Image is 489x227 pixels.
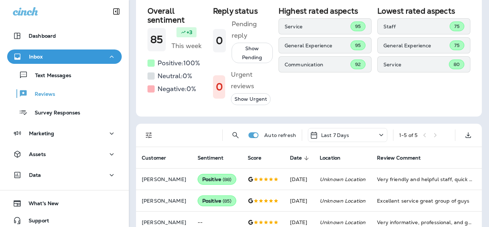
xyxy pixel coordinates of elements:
p: Service [285,24,350,29]
button: Reviews [7,86,122,101]
p: Staff [383,24,450,29]
p: [PERSON_NAME] [142,219,186,225]
p: Inbox [29,54,43,60]
p: General Experience [285,43,350,48]
span: Customer [142,155,175,161]
span: 95 [355,23,361,29]
td: [DATE] [284,169,314,190]
span: 95 [355,42,361,48]
p: Last 7 Days [321,132,349,138]
h5: Pending reply [232,18,273,41]
h5: Negative: 0 % [158,83,196,95]
span: 75 [454,23,460,29]
p: General Experience [383,43,450,48]
h2: Overall sentiment [147,6,207,24]
button: Dashboard [7,29,122,43]
button: Data [7,168,122,182]
em: Unknown Location [320,219,365,226]
h5: Urgent reviews [231,69,273,92]
div: Positive [198,195,236,206]
span: Date [290,155,302,161]
p: +3 [187,29,192,36]
span: What's New [21,200,59,209]
span: Customer [142,155,166,161]
p: Reviews [28,91,55,98]
span: Date [290,155,311,161]
button: Assets [7,147,122,161]
span: Sentiment [198,155,223,161]
span: Score [248,155,271,161]
td: [DATE] [284,190,314,212]
button: Search Reviews [228,128,243,142]
p: Data [29,172,41,178]
h2: Highest rated aspects [279,6,372,15]
h1: 0 [216,81,222,93]
span: Review Comment [377,155,430,161]
p: Survey Responses [28,110,80,117]
p: Text Messages [28,72,71,79]
em: Unknown Location [320,176,365,183]
h2: Lowest rated aspects [377,6,470,15]
button: Collapse Sidebar [106,4,126,19]
p: [PERSON_NAME] [142,176,186,182]
span: Review Comment [377,155,421,161]
p: Dashboard [29,33,56,39]
button: Survey Responses [7,105,122,120]
p: Communication [285,62,350,67]
div: Excellent service great group of guys [377,197,473,204]
p: Auto refresh [264,132,296,138]
span: Sentiment [198,155,233,161]
span: Location [320,155,350,161]
div: 1 - 5 of 5 [399,132,417,138]
p: Service [383,62,449,67]
div: Positive [198,174,236,185]
h5: Positive: 100 % [158,57,200,69]
div: Very informative, professional, and got the job done. [377,219,473,226]
button: Show Pending [232,43,273,63]
button: Export as CSV [461,128,475,142]
span: Location [320,155,340,161]
p: Marketing [29,131,54,136]
button: Marketing [7,126,122,141]
span: ( 88 ) [223,176,232,183]
em: Unknown Location [320,198,365,204]
button: Show Urgent [231,93,271,105]
button: What's New [7,196,122,211]
p: [PERSON_NAME] [142,198,186,204]
span: Support [21,218,49,226]
h5: This week [171,40,202,52]
div: Very friendly and helpful staff, quick service. Definitely will go back when needed. [377,176,473,183]
h1: 85 [150,34,163,46]
h2: Reply status [213,6,273,15]
button: Text Messages [7,67,122,82]
button: Filters [142,128,156,142]
span: Score [248,155,262,161]
p: Assets [29,151,46,157]
h5: Neutral: 0 % [158,70,192,82]
span: 80 [454,61,460,67]
span: ( 85 ) [223,198,232,204]
button: Inbox [7,49,122,64]
span: 92 [355,61,361,67]
span: 75 [454,42,460,48]
h1: 0 [216,35,223,47]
